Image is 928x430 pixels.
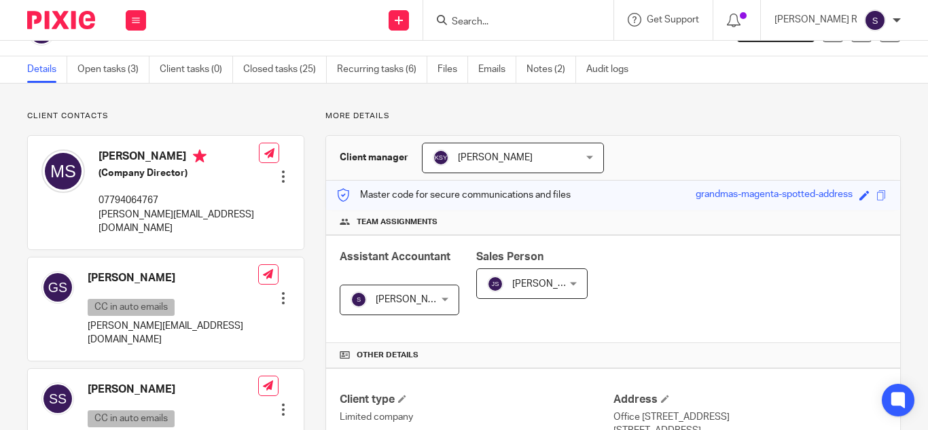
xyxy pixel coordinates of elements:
img: svg%3E [41,149,85,193]
span: Sales Person [476,251,543,262]
a: Audit logs [586,56,639,83]
h4: [PERSON_NAME] [88,382,258,397]
span: [PERSON_NAME] [458,153,533,162]
h4: [PERSON_NAME] [88,271,258,285]
span: [PERSON_NAME] [512,279,587,289]
i: Primary [193,149,207,163]
div: grandmas-magenta-spotted-address [696,187,853,203]
h5: (Company Director) [99,166,259,180]
input: Search [450,16,573,29]
span: [PERSON_NAME] R [376,295,459,304]
img: svg%3E [41,382,74,415]
img: svg%3E [864,10,886,31]
h4: [PERSON_NAME] [99,149,259,166]
p: CC in auto emails [88,299,175,316]
img: Pixie [27,11,95,29]
h4: Client type [340,393,613,407]
a: Files [438,56,468,83]
a: Recurring tasks (6) [337,56,427,83]
h4: Address [613,393,887,407]
p: Client contacts [27,111,304,122]
h3: Client manager [340,151,408,164]
a: Client tasks (0) [160,56,233,83]
p: CC in auto emails [88,410,175,427]
p: Office [STREET_ADDRESS] [613,410,887,424]
span: Team assignments [357,217,438,228]
a: Details [27,56,67,83]
p: Master code for secure communications and files [336,188,571,202]
a: Notes (2) [527,56,576,83]
p: Limited company [340,410,613,424]
span: Assistant Accountant [340,251,450,262]
p: 07794064767 [99,194,259,207]
img: svg%3E [351,291,367,308]
a: Emails [478,56,516,83]
img: svg%3E [487,276,503,292]
p: [PERSON_NAME][EMAIL_ADDRESS][DOMAIN_NAME] [88,319,258,347]
img: svg%3E [41,271,74,304]
p: More details [325,111,901,122]
span: Other details [357,350,418,361]
img: svg%3E [433,149,449,166]
a: Closed tasks (25) [243,56,327,83]
a: Open tasks (3) [77,56,149,83]
p: [PERSON_NAME][EMAIL_ADDRESS][DOMAIN_NAME] [99,208,259,236]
